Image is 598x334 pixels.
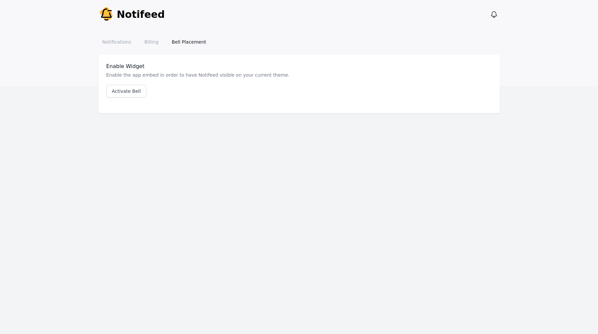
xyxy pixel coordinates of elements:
span: Enable Widget [106,63,145,69]
a: Notifications [98,36,135,48]
a: Bell Placement [168,36,210,48]
a: Billing [140,36,162,48]
p: Enable the app embed in order to have Notifeed visible on your current theme. [106,72,492,78]
img: Your Company [98,7,114,22]
span: Notifeed [117,9,165,20]
a: Notifeed [98,7,165,22]
a: Activate Bell [106,85,147,97]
